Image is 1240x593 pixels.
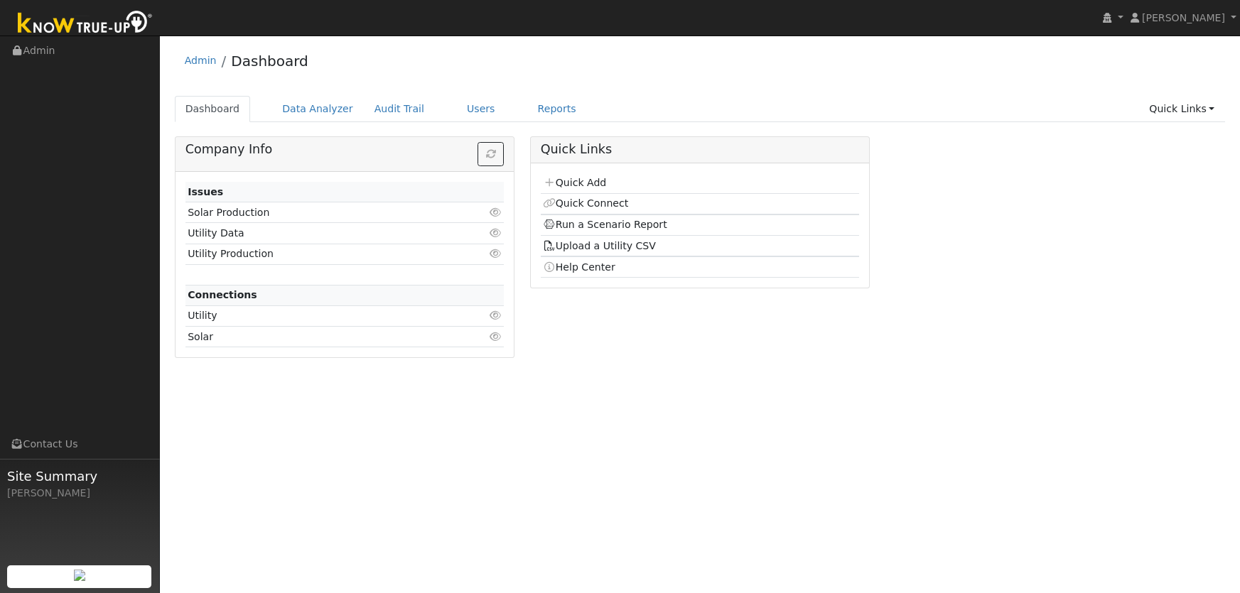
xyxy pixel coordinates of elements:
a: Dashboard [231,53,308,70]
a: Users [456,96,506,122]
a: Help Center [543,261,615,273]
i: Click to view [489,228,502,238]
h5: Quick Links [541,142,860,157]
a: Data Analyzer [271,96,364,122]
a: Quick Links [1138,96,1225,122]
a: Reports [527,96,587,122]
span: Site Summary [7,467,152,486]
a: Quick Add [543,177,606,188]
td: Solar [185,327,453,347]
i: Click to view [489,310,502,320]
td: Utility [185,305,453,326]
div: [PERSON_NAME] [7,486,152,501]
strong: Connections [188,289,257,300]
td: Utility Data [185,223,453,244]
a: Dashboard [175,96,251,122]
a: Quick Connect [543,197,628,209]
h5: Company Info [185,142,505,157]
img: retrieve [74,570,85,581]
img: Know True-Up [11,8,160,40]
a: Admin [185,55,217,66]
span: [PERSON_NAME] [1142,12,1225,23]
strong: Issues [188,186,223,197]
i: Click to view [489,207,502,217]
a: Upload a Utility CSV [543,240,656,251]
i: Click to view [489,249,502,259]
a: Audit Trail [364,96,435,122]
td: Utility Production [185,244,453,264]
i: Click to view [489,332,502,342]
td: Solar Production [185,202,453,223]
a: Run a Scenario Report [543,219,667,230]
